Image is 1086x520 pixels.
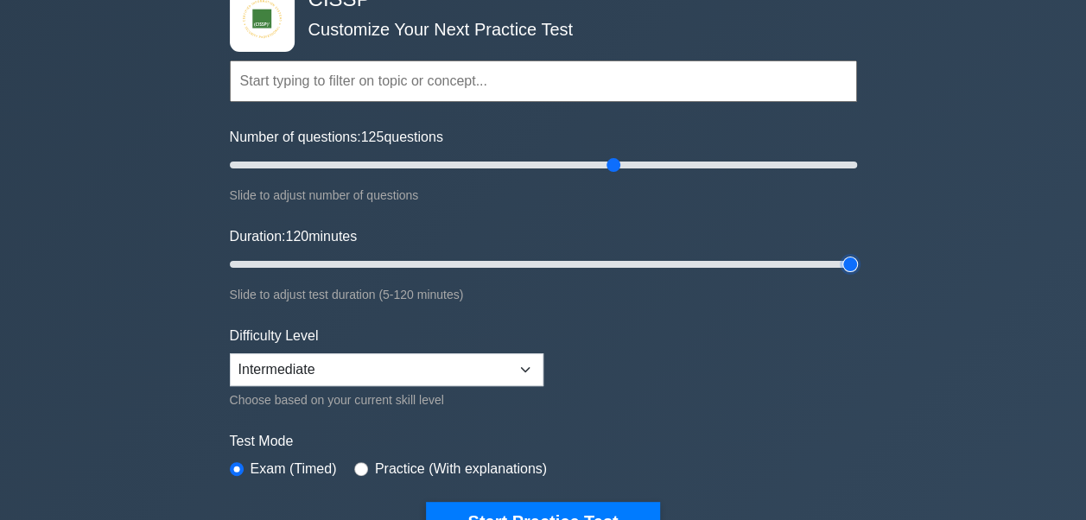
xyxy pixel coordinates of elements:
[230,185,857,206] div: Slide to adjust number of questions
[230,60,857,102] input: Start typing to filter on topic or concept...
[230,284,857,305] div: Slide to adjust test duration (5-120 minutes)
[285,229,308,244] span: 120
[375,459,547,479] label: Practice (With explanations)
[230,326,319,346] label: Difficulty Level
[230,390,543,410] div: Choose based on your current skill level
[230,431,857,452] label: Test Mode
[230,226,358,247] label: Duration: minutes
[251,459,337,479] label: Exam (Timed)
[361,130,384,144] span: 125
[230,127,443,148] label: Number of questions: questions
